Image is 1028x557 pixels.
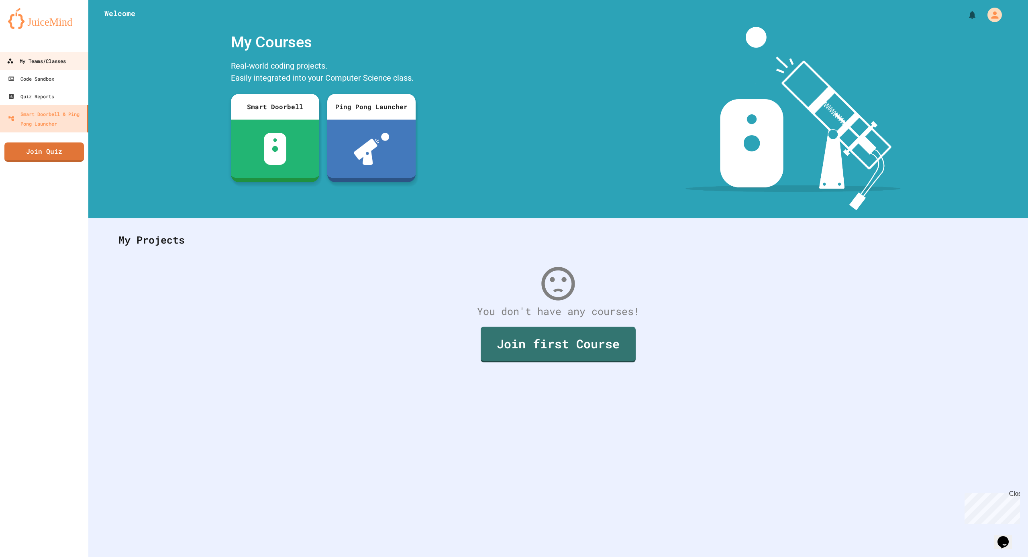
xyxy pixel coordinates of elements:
div: My Account [979,6,1004,24]
div: My Courses [227,27,420,58]
a: Join first Course [481,327,636,362]
div: My Teams/Classes [7,56,66,66]
iframe: chat widget [961,490,1020,524]
div: My Projects [110,224,1006,256]
img: logo-orange.svg [8,8,80,29]
div: Real-world coding projects. Easily integrated into your Computer Science class. [227,58,420,88]
div: You don't have any courses! [110,304,1006,319]
img: ppl-with-ball.png [354,133,390,165]
iframe: chat widget [994,525,1020,549]
div: Code Sandbox [8,74,54,83]
a: Join Quiz [4,142,84,162]
div: Quiz Reports [8,91,54,101]
img: banner-image-my-projects.png [685,27,901,210]
div: Smart Doorbell [231,94,319,120]
div: Ping Pong Launcher [327,94,416,120]
img: sdb-white.svg [264,133,287,165]
div: My Notifications [953,8,979,22]
div: Chat with us now!Close [3,3,55,51]
div: Smart Doorbell & Ping Pong Launcher [8,109,84,128]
